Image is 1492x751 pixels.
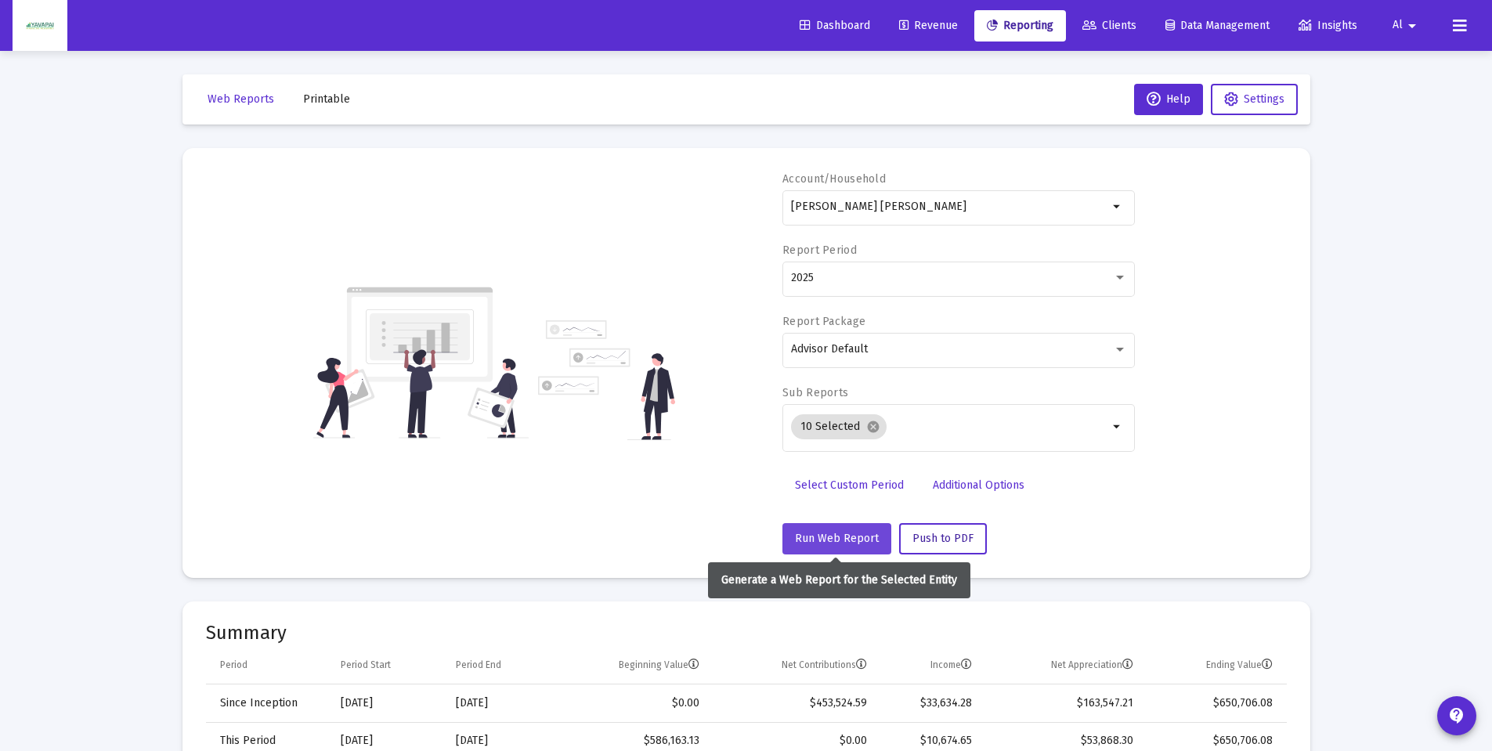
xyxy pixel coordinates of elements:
[878,647,982,684] td: Column Income
[1403,10,1422,42] mat-icon: arrow_drop_down
[341,733,434,749] div: [DATE]
[538,320,675,440] img: reporting-alt
[787,10,883,42] a: Dashboard
[619,659,699,671] div: Beginning Value
[782,523,891,554] button: Run Web Report
[1244,92,1284,106] span: Settings
[1051,659,1133,671] div: Net Appreciation
[1144,684,1286,722] td: $650,706.08
[899,19,958,32] span: Revenue
[983,684,1145,722] td: $163,547.21
[208,92,274,106] span: Web Reports
[456,733,543,749] div: [DATE]
[987,19,1053,32] span: Reporting
[899,523,987,554] button: Push to PDF
[456,659,501,671] div: Period End
[303,92,350,106] span: Printable
[1147,92,1190,106] span: Help
[1153,10,1282,42] a: Data Management
[206,647,330,684] td: Column Period
[291,84,363,115] button: Printable
[341,659,391,671] div: Period Start
[930,659,972,671] div: Income
[195,84,287,115] button: Web Reports
[782,659,867,671] div: Net Contributions
[1393,19,1403,32] span: Al
[1082,19,1136,32] span: Clients
[1144,647,1286,684] td: Column Ending Value
[974,10,1066,42] a: Reporting
[445,647,554,684] td: Column Period End
[791,200,1108,213] input: Search or select an account or household
[1108,197,1127,216] mat-icon: arrow_drop_down
[1108,417,1127,436] mat-icon: arrow_drop_down
[887,10,970,42] a: Revenue
[878,684,982,722] td: $33,634.28
[24,10,56,42] img: Dashboard
[313,285,529,440] img: reporting
[791,342,868,356] span: Advisor Default
[710,684,878,722] td: $453,524.59
[1206,659,1273,671] div: Ending Value
[782,244,857,257] label: Report Period
[912,532,974,545] span: Push to PDF
[795,532,879,545] span: Run Web Report
[1165,19,1270,32] span: Data Management
[341,695,434,711] div: [DATE]
[330,647,445,684] td: Column Period Start
[983,647,1145,684] td: Column Net Appreciation
[795,478,904,492] span: Select Custom Period
[1374,9,1440,41] button: Al
[933,478,1024,492] span: Additional Options
[866,420,880,434] mat-icon: cancel
[782,386,848,399] label: Sub Reports
[1211,84,1298,115] button: Settings
[1299,19,1357,32] span: Insights
[1447,706,1466,725] mat-icon: contact_support
[710,647,878,684] td: Column Net Contributions
[1070,10,1149,42] a: Clients
[220,659,247,671] div: Period
[791,271,814,284] span: 2025
[456,695,543,711] div: [DATE]
[206,625,1287,641] mat-card-title: Summary
[554,647,710,684] td: Column Beginning Value
[554,684,710,722] td: $0.00
[800,19,870,32] span: Dashboard
[791,414,887,439] mat-chip: 10 Selected
[1286,10,1370,42] a: Insights
[782,172,886,186] label: Account/Household
[791,411,1108,442] mat-chip-list: Selection
[782,315,865,328] label: Report Package
[1134,84,1203,115] button: Help
[206,684,330,722] td: Since Inception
